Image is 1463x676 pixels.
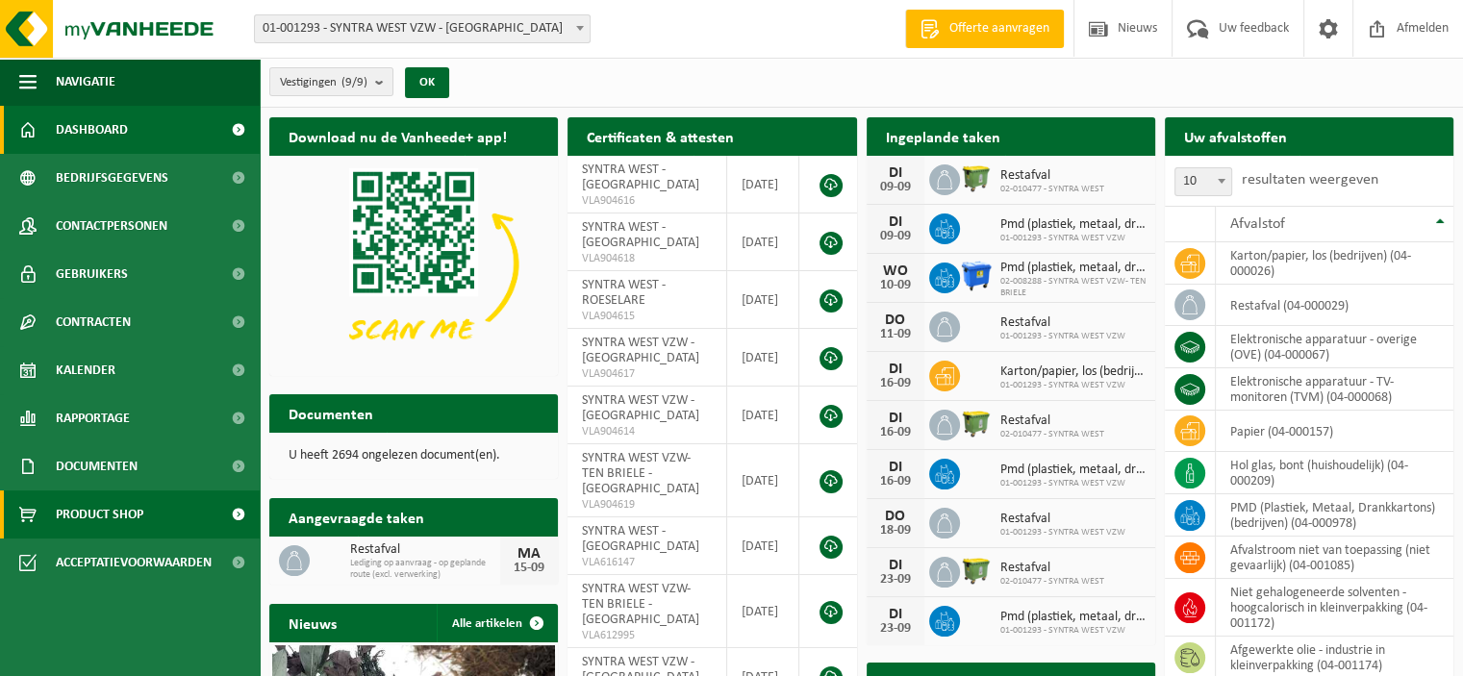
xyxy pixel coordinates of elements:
td: [DATE] [727,271,799,329]
span: Restafval [1000,413,1104,429]
span: Bedrijfsgegevens [56,154,168,202]
span: 01-001293 - SYNTRA WEST VZW - SINT-MICHIELS [255,15,590,42]
td: niet gehalogeneerde solventen - hoogcalorisch in kleinverpakking (04-001172) [1216,579,1453,637]
td: hol glas, bont (huishoudelijk) (04-000209) [1216,452,1453,494]
div: 15-09 [510,562,548,575]
span: 01-001293 - SYNTRA WEST VZW - SINT-MICHIELS [254,14,591,43]
span: VLA904614 [582,424,712,439]
h2: Documenten [269,394,392,432]
span: VLA904615 [582,309,712,324]
td: afvalstroom niet van toepassing (niet gevaarlijk) (04-001085) [1216,537,1453,579]
div: DI [876,411,915,426]
div: 10-09 [876,279,915,292]
label: resultaten weergeven [1242,172,1378,188]
span: 01-001293 - SYNTRA WEST VZW [1000,625,1146,637]
span: Restafval [1000,561,1104,576]
span: Restafval [350,542,500,558]
span: VLA612995 [582,628,712,643]
span: 01-001293 - SYNTRA WEST VZW [1000,380,1146,391]
div: DO [876,509,915,524]
div: 23-09 [876,573,915,587]
span: 10 [1175,168,1231,195]
img: WB-1100-HPE-GN-50 [960,407,993,439]
h2: Nieuws [269,604,356,641]
span: SYNTRA WEST - ROESELARE [582,278,666,308]
span: VLA904617 [582,366,712,382]
span: Pmd (plastiek, metaal, drankkartons) (bedrijven) [1000,261,1146,276]
span: SYNTRA WEST VZW - [GEOGRAPHIC_DATA] [582,336,699,365]
div: 18-09 [876,524,915,538]
div: 11-09 [876,328,915,341]
span: Karton/papier, los (bedrijven) [1000,364,1146,380]
a: Offerte aanvragen [905,10,1064,48]
span: SYNTRA WEST - [GEOGRAPHIC_DATA] [582,524,699,554]
span: Lediging op aanvraag - op geplande route (excl. verwerking) [350,558,500,581]
span: Restafval [1000,512,1125,527]
h2: Download nu de Vanheede+ app! [269,117,526,155]
div: 23-09 [876,622,915,636]
span: Offerte aanvragen [945,19,1054,38]
h2: Uw afvalstoffen [1165,117,1306,155]
span: Acceptatievoorwaarden [56,538,212,587]
div: DO [876,313,915,328]
span: Afvalstof [1230,216,1285,232]
span: Documenten [56,442,138,490]
span: 10 [1174,167,1232,196]
td: [DATE] [727,444,799,517]
span: SYNTRA WEST VZW- TEN BRIELE - [GEOGRAPHIC_DATA] [582,451,699,496]
img: WB-1100-HPE-BE-01 [960,260,993,292]
span: SYNTRA WEST VZW - [GEOGRAPHIC_DATA] [582,393,699,423]
div: MA [510,546,548,562]
p: U heeft 2694 ongelezen document(en). [289,449,539,463]
h2: Aangevraagde taken [269,498,443,536]
td: [DATE] [727,575,799,648]
div: 16-09 [876,426,915,439]
td: karton/papier, los (bedrijven) (04-000026) [1216,242,1453,285]
span: Pmd (plastiek, metaal, drankkartons) (bedrijven) [1000,217,1146,233]
span: 01-001293 - SYNTRA WEST VZW [1000,478,1146,489]
div: DI [876,214,915,230]
img: WB-1100-HPE-GN-50 [960,162,993,194]
span: Product Shop [56,490,143,538]
span: VLA904619 [582,497,712,513]
button: OK [405,67,449,98]
td: PMD (Plastiek, Metaal, Drankkartons) (bedrijven) (04-000978) [1216,494,1453,537]
span: 02-010477 - SYNTRA WEST [1000,576,1104,588]
h2: Ingeplande taken [867,117,1020,155]
div: DI [876,165,915,181]
div: DI [876,558,915,573]
span: Pmd (plastiek, metaal, drankkartons) (bedrijven) [1000,610,1146,625]
span: SYNTRA WEST - [GEOGRAPHIC_DATA] [582,163,699,192]
a: Alle artikelen [437,604,556,642]
span: 02-010477 - SYNTRA WEST [1000,184,1104,195]
span: Contracten [56,298,131,346]
span: Vestigingen [280,68,367,97]
td: elektronische apparatuur - overige (OVE) (04-000067) [1216,326,1453,368]
count: (9/9) [341,76,367,88]
img: Download de VHEPlus App [269,156,558,372]
span: 02-010477 - SYNTRA WEST [1000,429,1104,440]
span: Contactpersonen [56,202,167,250]
div: 09-09 [876,230,915,243]
div: 09-09 [876,181,915,194]
span: Restafval [1000,315,1125,331]
td: [DATE] [727,213,799,271]
span: Kalender [56,346,115,394]
span: VLA904616 [582,193,712,209]
span: 01-001293 - SYNTRA WEST VZW [1000,331,1125,342]
div: DI [876,460,915,475]
span: Pmd (plastiek, metaal, drankkartons) (bedrijven) [1000,463,1146,478]
div: DI [876,607,915,622]
span: 02-008288 - SYNTRA WEST VZW- TEN BRIELE [1000,276,1146,299]
td: papier (04-000157) [1216,411,1453,452]
h2: Certificaten & attesten [568,117,753,155]
div: WO [876,263,915,279]
span: 01-001293 - SYNTRA WEST VZW [1000,527,1125,538]
span: SYNTRA WEST - [GEOGRAPHIC_DATA] [582,220,699,250]
td: [DATE] [727,156,799,213]
div: 16-09 [876,377,915,390]
span: Gebruikers [56,250,128,298]
div: DI [876,362,915,377]
button: Vestigingen(9/9) [269,67,393,96]
img: WB-1100-HPE-GN-50 [960,554,993,587]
